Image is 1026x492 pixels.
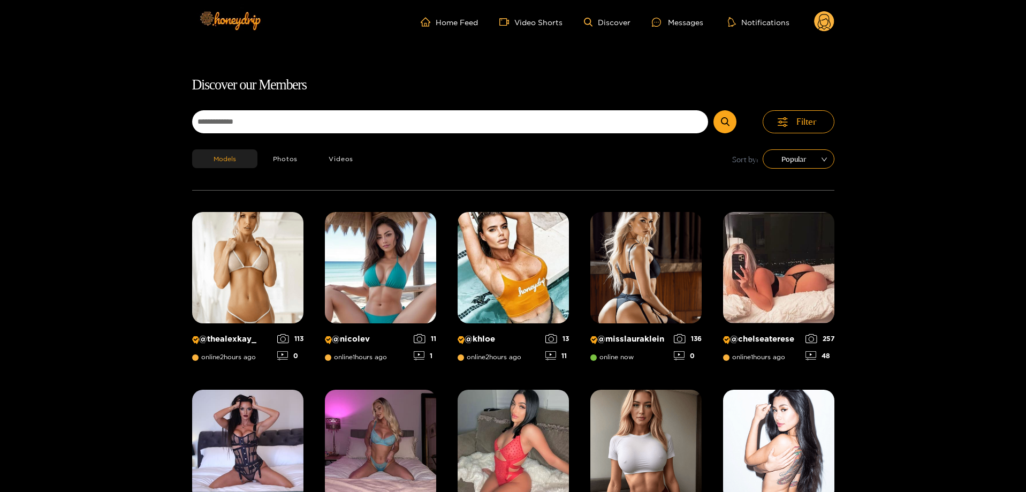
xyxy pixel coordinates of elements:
span: online 2 hours ago [458,353,521,361]
button: Submit Search [713,110,736,133]
span: video-camera [499,17,514,27]
p: @ misslauraklein [590,334,668,344]
a: Creator Profile Image: khloe@khloeonline2hours ago1311 [458,212,569,368]
span: online 2 hours ago [192,353,256,361]
button: Photos [257,149,314,168]
div: 13 [545,334,569,343]
h1: Discover our Members [192,74,834,96]
img: Creator Profile Image: thealexkay_ [192,212,303,323]
div: 1 [414,351,436,360]
button: Filter [763,110,834,133]
p: @ thealexkay_ [192,334,272,344]
span: Popular [771,151,826,167]
div: 11 [414,334,436,343]
span: Sort by: [732,153,758,165]
img: Creator Profile Image: nicolev [325,212,436,323]
div: 0 [277,351,303,360]
span: online now [590,353,634,361]
div: 257 [805,334,834,343]
p: @ chelseaterese [723,334,800,344]
button: Notifications [725,17,793,27]
a: Creator Profile Image: nicolev@nicolevonline1hours ago111 [325,212,436,368]
div: 113 [277,334,303,343]
a: Creator Profile Image: thealexkay_@thealexkay_online2hours ago1130 [192,212,303,368]
span: Filter [796,116,817,128]
a: Creator Profile Image: misslauraklein@misslaurakleinonline now1360 [590,212,702,368]
span: online 1 hours ago [325,353,387,361]
div: 0 [674,351,702,360]
button: Models [192,149,257,168]
div: 48 [805,351,834,360]
p: @ nicolev [325,334,408,344]
a: Video Shorts [499,17,563,27]
button: Videos [313,149,369,168]
div: Messages [652,16,703,28]
img: Creator Profile Image: misslauraklein [590,212,702,323]
div: 11 [545,351,569,360]
div: sort [763,149,834,169]
a: Home Feed [421,17,478,27]
a: Creator Profile Image: chelseaterese@chelseatereseonline1hours ago25748 [723,212,834,368]
span: online 1 hours ago [723,353,785,361]
a: Discover [584,18,630,27]
div: 136 [674,334,702,343]
img: Creator Profile Image: khloe [458,212,569,323]
span: home [421,17,436,27]
img: Creator Profile Image: chelseaterese [723,212,834,323]
p: @ khloe [458,334,540,344]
